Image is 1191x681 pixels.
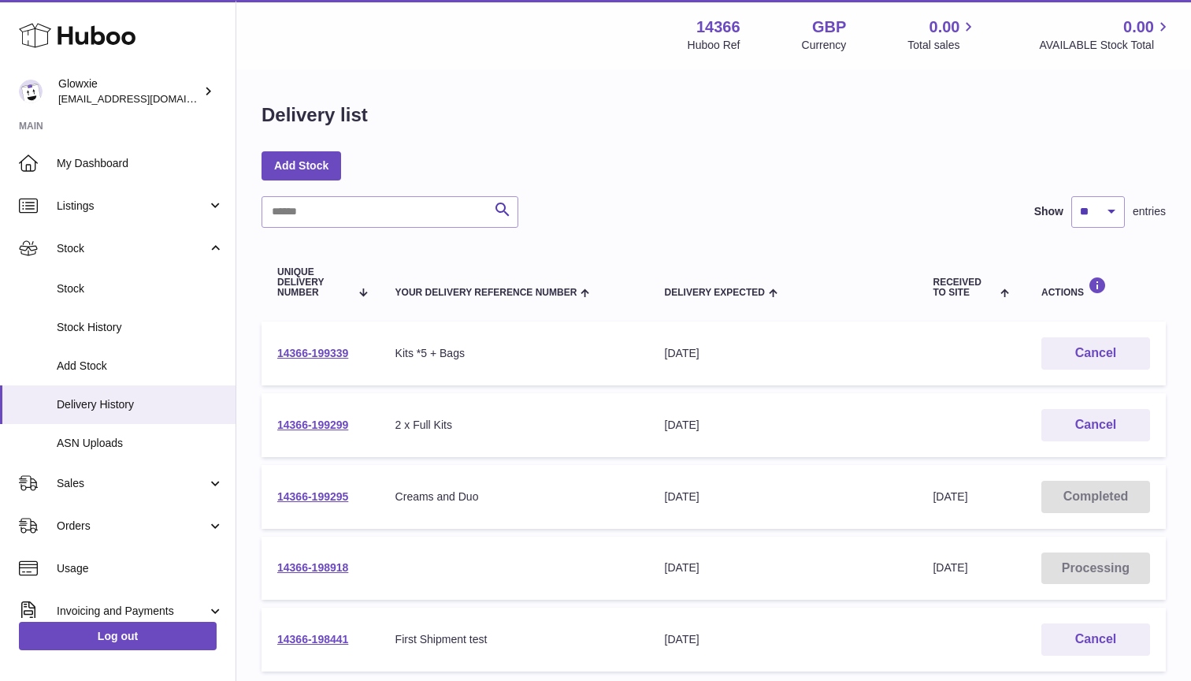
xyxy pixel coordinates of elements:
[395,418,633,433] div: 2 x Full Kits
[57,397,224,412] span: Delivery History
[57,476,207,491] span: Sales
[57,359,224,374] span: Add Stock
[1034,204,1063,219] label: Show
[665,560,902,575] div: [DATE]
[395,346,633,361] div: Kits *5 + Bags
[1039,38,1172,53] span: AVAILABLE Stock Total
[57,156,224,171] span: My Dashboard
[665,346,902,361] div: [DATE]
[395,489,633,504] div: Creams and Duo
[277,267,350,299] span: Unique Delivery Number
[395,288,577,298] span: Your Delivery Reference Number
[57,241,207,256] span: Stock
[1041,337,1150,370] button: Cancel
[57,281,224,296] span: Stock
[1133,204,1166,219] span: entries
[58,76,200,106] div: Glowxie
[933,277,996,298] span: Received to Site
[57,604,207,619] span: Invoicing and Payments
[262,102,368,128] h1: Delivery list
[58,92,232,105] span: [EMAIL_ADDRESS][DOMAIN_NAME]
[1041,277,1150,298] div: Actions
[277,347,348,359] a: 14366-199339
[802,38,847,53] div: Currency
[277,633,348,646] a: 14366-198441
[929,17,960,38] span: 0.00
[665,288,765,298] span: Delivery Expected
[696,17,740,38] strong: 14366
[933,561,967,574] span: [DATE]
[1041,409,1150,441] button: Cancel
[688,38,740,53] div: Huboo Ref
[57,561,224,576] span: Usage
[277,490,348,503] a: 14366-199295
[19,80,43,103] img: suraj@glowxie.com
[262,151,341,180] a: Add Stock
[665,632,902,647] div: [DATE]
[57,519,207,534] span: Orders
[1123,17,1154,38] span: 0.00
[933,490,967,503] span: [DATE]
[277,419,348,431] a: 14366-199299
[19,622,217,650] a: Log out
[57,436,224,451] span: ASN Uploads
[277,561,348,574] a: 14366-198918
[57,320,224,335] span: Stock History
[395,632,633,647] div: First Shipment test
[907,38,978,53] span: Total sales
[1041,623,1150,656] button: Cancel
[1039,17,1172,53] a: 0.00 AVAILABLE Stock Total
[665,418,902,433] div: [DATE]
[57,199,207,214] span: Listings
[907,17,978,53] a: 0.00 Total sales
[665,489,902,504] div: [DATE]
[812,17,846,38] strong: GBP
